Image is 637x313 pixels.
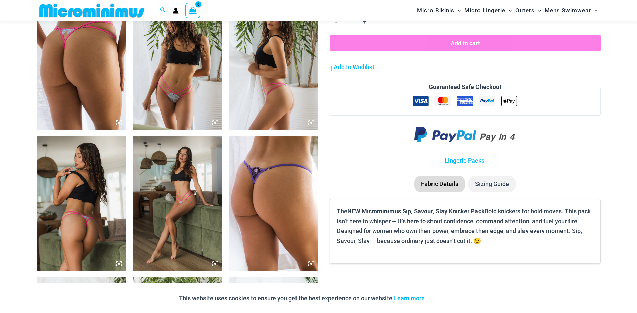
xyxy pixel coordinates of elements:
a: Learn more [394,295,425,302]
img: Slay Lavender Martini 6165 Thong [229,136,319,271]
nav: Site Navigation [414,1,601,20]
p: The Bold knickers for bold moves. This pack isn’t here to whisper — it’s here to shout confidence... [337,206,593,246]
li: Fabric Details [414,176,465,192]
a: Account icon link [173,8,179,14]
a: Micro BikinisMenu ToggleMenu Toggle [415,2,463,19]
span: Menu Toggle [454,2,461,19]
span: Outers [515,2,535,19]
a: View Shopping Cart, empty [185,3,201,18]
span: Menu Toggle [535,2,541,19]
p: This website uses cookies to ensure you get the best experience on our website. [179,293,425,303]
span: Mens Swimwear [545,2,591,19]
p: | [330,155,600,166]
span: Micro Bikinis [417,2,454,19]
a: OutersMenu ToggleMenu Toggle [514,2,543,19]
span: Add to Wishlist [334,63,374,71]
a: Lingerie Packs [445,157,484,164]
a: Mens SwimwearMenu ToggleMenu Toggle [543,2,599,19]
span: Menu Toggle [505,2,512,19]
button: Add to cart [330,35,600,51]
span: Menu Toggle [591,2,598,19]
img: MM SHOP LOGO FLAT [37,3,147,18]
img: Savour Cotton Candy 6035 Thong [37,136,126,271]
li: Sizing Guide [468,176,516,192]
img: Savour Cotton Candy 6035 Thong [133,136,222,271]
a: - [330,14,343,29]
a: + [358,14,371,29]
input: Product quantity [343,14,358,29]
a: Add to Wishlist [330,62,374,72]
a: Search icon link [160,6,166,15]
a: Micro LingerieMenu ToggleMenu Toggle [463,2,514,19]
button: Accept [430,290,458,306]
b: NEW Microminimus Sip, Savour, Slay Knicker Pack [347,207,485,215]
span: Micro Lingerie [464,2,505,19]
legend: Guaranteed Safe Checkout [426,82,504,92]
